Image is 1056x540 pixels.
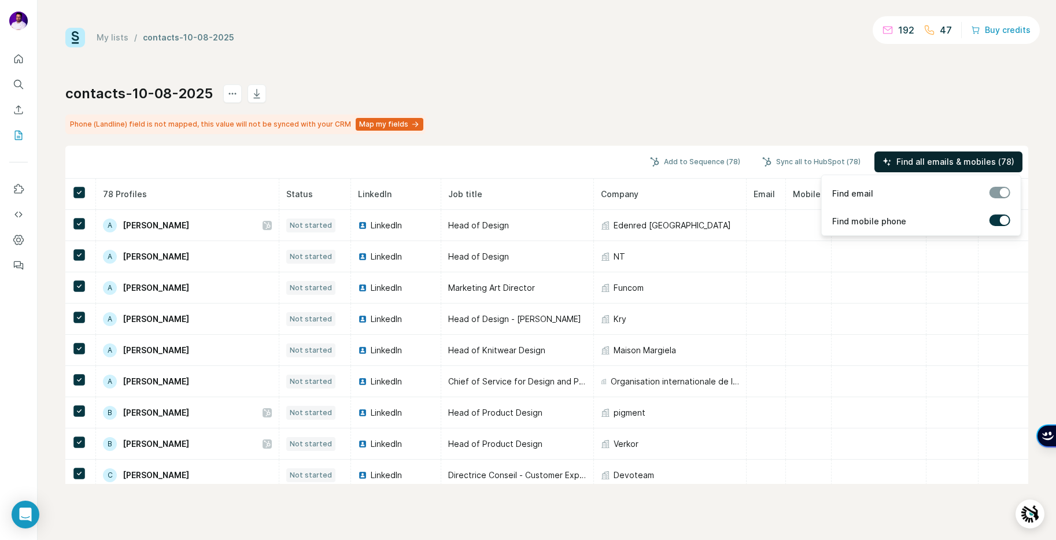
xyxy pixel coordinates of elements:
span: [PERSON_NAME] [123,469,189,481]
h1: contacts-10-08-2025 [65,84,213,103]
span: Find all emails & mobiles (78) [896,156,1014,168]
span: Not started [290,314,332,324]
img: LinkedIn logo [358,471,367,480]
div: B [103,406,117,420]
p: 192 [898,23,914,37]
button: Quick start [9,49,28,69]
span: LinkedIn [358,189,392,199]
span: Directrice Conseil - Customer Experience Design [448,470,638,480]
span: Head of Design - [PERSON_NAME] [448,314,581,324]
span: Job title [448,189,482,199]
li: / [134,32,137,43]
span: [PERSON_NAME] [123,313,189,325]
span: LinkedIn [371,438,402,450]
span: [PERSON_NAME] [123,251,189,262]
span: LinkedIn [371,313,402,325]
img: Avatar [9,12,28,30]
span: Chief of Service for Design and Project Monitoring [448,376,646,386]
span: Find mobile phone [832,216,906,227]
span: Not started [290,251,332,262]
img: LinkedIn logo [358,346,367,355]
span: [PERSON_NAME] [123,345,189,356]
a: My lists [97,32,128,42]
span: Head of Product Design [448,439,542,449]
img: LinkedIn logo [358,221,367,230]
div: Phone (Landline) field is not mapped, this value will not be synced with your CRM [65,114,426,134]
div: C [103,468,117,482]
button: Search [9,74,28,95]
span: Company [601,189,638,199]
div: A [103,219,117,232]
div: A [103,375,117,389]
div: A [103,343,117,357]
span: Head of Design [448,220,509,230]
span: Not started [290,345,332,356]
span: Marketing Art Director [448,283,535,293]
span: LinkedIn [371,345,402,356]
img: LinkedIn logo [358,408,367,417]
div: A [103,312,117,326]
span: LinkedIn [371,376,402,387]
button: Sync all to HubSpot (78) [754,153,869,171]
span: Kry [614,313,626,325]
span: LinkedIn [371,407,402,419]
img: Surfe Logo [65,28,85,47]
button: Buy credits [971,22,1031,38]
span: LinkedIn [371,251,402,262]
span: Not started [290,283,332,293]
button: Feedback [9,255,28,276]
img: LinkedIn logo [358,439,367,449]
button: My lists [9,125,28,146]
span: Not started [290,470,332,480]
button: Use Surfe on LinkedIn [9,179,28,199]
span: Head of Design [448,251,509,261]
span: Mobile [793,189,821,199]
span: [PERSON_NAME] [123,438,189,450]
span: [PERSON_NAME] [123,220,189,231]
span: Verkor [614,438,638,450]
span: Head of Knitwear Design [448,345,545,355]
p: 47 [940,23,952,37]
button: Dashboard [9,230,28,250]
img: LinkedIn logo [358,315,367,324]
span: LinkedIn [371,469,402,481]
span: Maison Margiela [614,345,676,356]
span: Not started [290,408,332,418]
img: LinkedIn logo [358,252,367,261]
span: 78 Profiles [103,189,147,199]
span: Find email [832,188,873,199]
span: NT [614,251,625,262]
button: Find all emails & mobiles (78) [874,151,1022,172]
span: LinkedIn [371,220,402,231]
span: Not started [290,220,332,231]
span: [PERSON_NAME] [123,376,189,387]
div: A [103,281,117,295]
img: LinkedIn logo [358,377,367,386]
span: Devoteam [614,469,654,481]
span: Not started [290,439,332,449]
span: Status [286,189,313,199]
span: Edenred [GEOGRAPHIC_DATA] [614,220,731,231]
span: [PERSON_NAME] [123,282,189,294]
div: contacts-10-08-2025 [143,32,234,43]
div: Open Intercom Messenger [12,501,39,528]
span: Not started [290,376,332,387]
button: Use Surfe API [9,204,28,225]
button: Map my fields [356,118,423,131]
img: LinkedIn logo [358,283,367,293]
div: B [103,437,117,451]
span: Organisation internationale de la Francophonie (OIF) [611,376,740,387]
span: Email [754,189,775,199]
span: Funcom [614,282,644,294]
span: Head of Product Design [448,408,542,417]
span: pigment [614,407,645,419]
button: actions [223,84,242,103]
span: LinkedIn [371,282,402,294]
button: Add to Sequence (78) [642,153,748,171]
div: A [103,250,117,264]
button: Enrich CSV [9,99,28,120]
span: [PERSON_NAME] [123,407,189,419]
